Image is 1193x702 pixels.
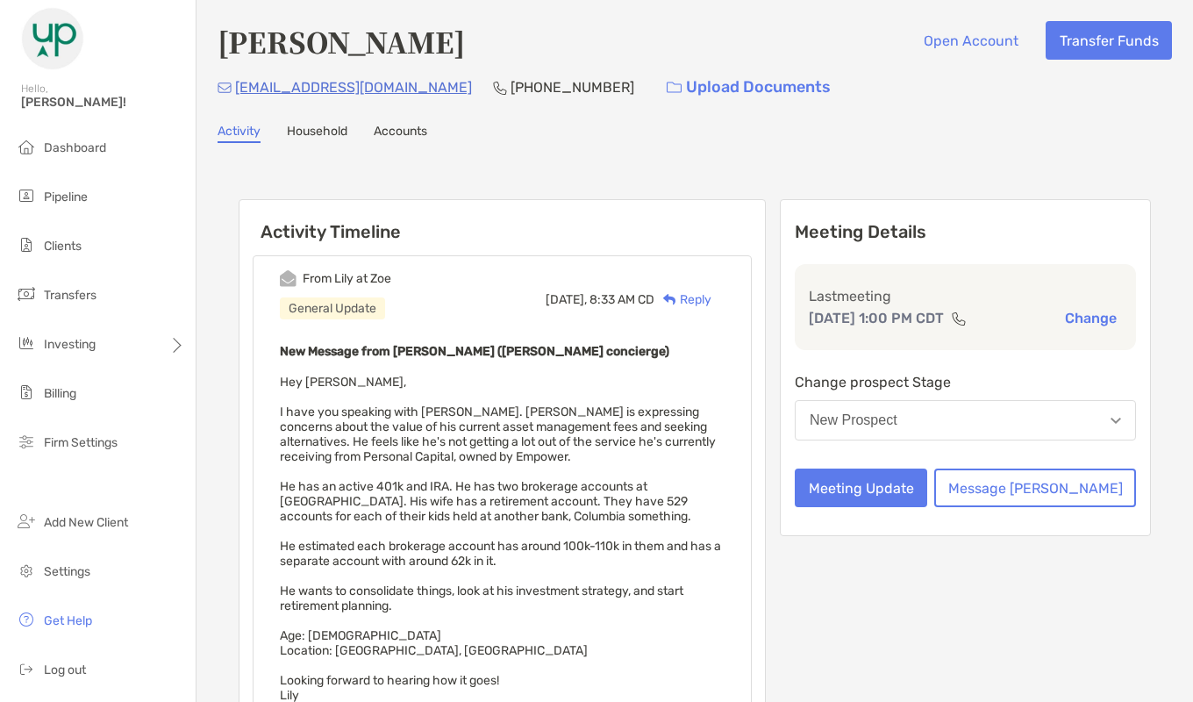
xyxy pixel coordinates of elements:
a: Activity [218,124,261,143]
img: transfers icon [16,283,37,304]
p: Change prospect Stage [795,371,1136,393]
h4: [PERSON_NAME] [218,21,465,61]
img: Zoe Logo [21,7,84,70]
div: Reply [654,290,711,309]
img: clients icon [16,234,37,255]
span: Dashboard [44,140,106,155]
span: [DATE], [546,292,587,307]
p: Last meeting [809,285,1122,307]
img: communication type [951,312,967,326]
img: Phone Icon [493,81,507,95]
img: dashboard icon [16,136,37,157]
div: From Lily at Zoe [303,271,391,286]
img: add_new_client icon [16,511,37,532]
span: Pipeline [44,190,88,204]
button: Meeting Update [795,469,927,507]
button: Change [1060,309,1122,327]
button: Open Account [910,21,1032,60]
a: Upload Documents [655,68,842,106]
span: Log out [44,663,86,677]
a: Accounts [374,124,427,143]
span: Transfers [44,288,96,303]
img: Open dropdown arrow [1111,418,1121,424]
img: Reply icon [663,294,676,305]
img: button icon [667,82,682,94]
a: Household [287,124,347,143]
span: Billing [44,386,76,401]
span: 8:33 AM CD [589,292,654,307]
h6: Activity Timeline [239,200,765,242]
p: [DATE] 1:00 PM CDT [809,307,944,329]
img: billing icon [16,382,37,403]
img: settings icon [16,560,37,581]
img: investing icon [16,333,37,354]
div: General Update [280,297,385,319]
img: Email Icon [218,82,232,93]
img: get-help icon [16,609,37,630]
p: [PHONE_NUMBER] [511,76,634,98]
b: New Message from [PERSON_NAME] ([PERSON_NAME] concierge) [280,344,669,359]
p: [EMAIL_ADDRESS][DOMAIN_NAME] [235,76,472,98]
img: pipeline icon [16,185,37,206]
img: firm-settings icon [16,431,37,452]
span: Add New Client [44,515,128,530]
span: Settings [44,564,90,579]
span: [PERSON_NAME]! [21,95,185,110]
button: Message [PERSON_NAME] [934,469,1136,507]
img: logout icon [16,658,37,679]
img: Event icon [280,270,296,287]
span: Clients [44,239,82,254]
p: Meeting Details [795,221,1136,243]
span: Firm Settings [44,435,118,450]
span: Get Help [44,613,92,628]
button: Transfer Funds [1046,21,1172,60]
button: New Prospect [795,400,1136,441]
div: New Prospect [810,412,897,428]
span: Investing [44,337,96,352]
